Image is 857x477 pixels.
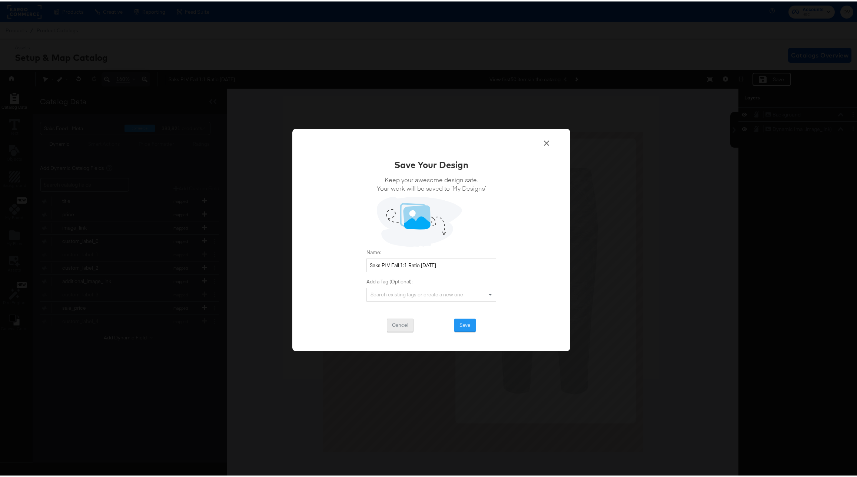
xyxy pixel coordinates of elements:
span: Your work will be saved to ‘My Designs’ [377,182,486,191]
label: Name: [366,247,496,254]
div: Save Your Design [394,157,468,170]
label: Add a Tag (Optional): [366,277,496,284]
span: Keep your awesome design safe. [377,174,486,182]
button: Save [454,317,476,330]
div: Search existing tags or create a new one [367,287,496,299]
button: Cancel [387,317,413,330]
